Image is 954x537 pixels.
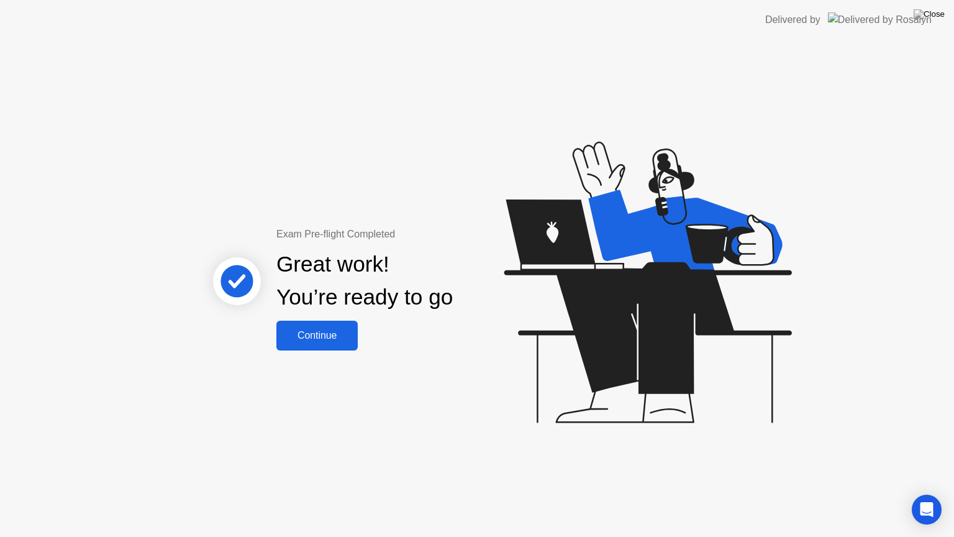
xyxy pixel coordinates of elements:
[276,321,358,351] button: Continue
[914,9,945,19] img: Close
[276,227,533,242] div: Exam Pre-flight Completed
[280,330,354,341] div: Continue
[828,12,932,27] img: Delivered by Rosalyn
[912,495,942,525] div: Open Intercom Messenger
[276,248,453,314] div: Great work! You’re ready to go
[765,12,820,27] div: Delivered by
